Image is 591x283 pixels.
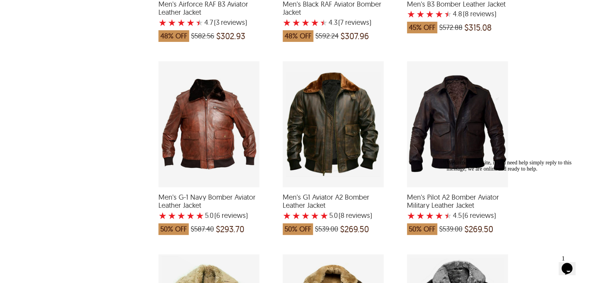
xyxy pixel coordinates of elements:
[340,225,369,233] span: $269.50
[158,212,167,219] label: 1 rating
[196,212,204,219] label: 5 rating
[453,10,462,18] label: 4.8
[329,212,338,219] label: 5.0
[205,212,214,219] label: 5.0
[158,223,189,235] span: 50% OFF
[214,212,248,219] span: )
[439,24,462,31] span: $572.88
[292,19,301,26] label: 2 rating
[283,193,384,210] span: Men's G1 Aviator A2 Bomber Leather Jacket
[443,157,583,248] iframe: chat widget
[311,19,319,26] label: 4 rating
[311,212,319,219] label: 4 rating
[339,212,344,219] span: (8
[219,19,245,26] span: reviews
[407,193,508,210] span: Men's Pilot A2 Bomber Aviator Military Leather Jacket
[196,19,203,26] label: 5 rating
[3,3,143,16] div: Welcome to our site, if you need help simply reply to this message, we are online and ready to help.
[338,19,344,26] span: (7
[186,19,195,26] label: 4 rating
[301,19,310,26] label: 3 rating
[469,10,494,18] span: reviews
[283,30,313,42] span: 48% OFF
[301,212,310,219] label: 3 rating
[214,19,247,26] span: )
[426,212,434,219] label: 3 rating
[435,10,443,18] label: 4 rating
[191,32,214,40] span: $582.56
[158,30,189,42] span: 48% OFF
[426,10,434,18] label: 3 rating
[315,225,338,233] span: $539.00
[435,212,443,219] label: 4 rating
[416,212,425,219] label: 2 rating
[191,225,214,233] span: $587.40
[338,19,371,26] span: )
[320,212,329,219] label: 5 rating
[204,19,213,26] label: 4.7
[344,19,369,26] span: reviews
[439,225,462,233] span: $539.00
[339,212,372,219] span: )
[283,19,291,26] label: 1 rating
[283,182,384,239] a: Men's G1 Aviator A2 Bomber Leather Jacket with a 5 Star Rating 8 Product Review which was at a pr...
[444,10,452,18] label: 5 rating
[463,10,496,18] span: )
[463,10,469,18] span: (8
[320,19,328,26] label: 5 rating
[186,212,195,219] label: 4 rating
[464,24,492,31] span: $315.08
[158,19,167,26] label: 1 rating
[168,19,176,26] label: 2 rating
[220,212,246,219] span: reviews
[558,252,583,275] iframe: chat widget
[407,182,508,239] a: Men's Pilot A2 Bomber Aviator Military Leather Jacket with a 4.5 Star Rating 6 Product Review whi...
[177,212,186,219] label: 3 rating
[168,212,176,219] label: 2 rating
[214,19,219,26] span: (3
[158,182,259,239] a: Men's G-1 Navy Bomber Aviator Leather Jacket with a 5 Star Rating 6 Product Review which was at a...
[344,212,370,219] span: reviews
[214,212,220,219] span: (6
[341,32,369,40] span: $307.96
[216,32,245,40] span: $302.93
[407,22,437,33] span: 45% OFF
[283,223,313,235] span: 50% OFF
[407,223,437,235] span: 50% OFF
[158,193,259,210] span: Men's G-1 Navy Bomber Aviator Leather Jacket
[315,32,339,40] span: $592.24
[407,10,415,18] label: 1 rating
[416,10,425,18] label: 2 rating
[3,3,128,15] span: Welcome to our site, if you need help simply reply to this message, we are online and ready to help.
[177,19,186,26] label: 3 rating
[216,225,244,233] span: $293.70
[329,19,337,26] label: 4.3
[407,212,415,219] label: 1 rating
[292,212,301,219] label: 2 rating
[283,212,291,219] label: 1 rating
